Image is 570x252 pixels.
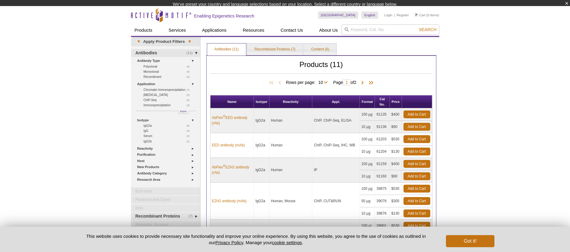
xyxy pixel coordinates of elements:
[360,220,375,232] td: 100 µl
[375,170,390,183] td: 91160
[403,160,430,168] a: Add to Cart
[277,24,307,36] a: Contact Us
[360,158,375,170] td: 100 µg
[361,11,378,19] a: English
[268,80,277,86] span: First Page
[390,133,402,145] td: $530
[187,123,193,128] span: (5)
[341,24,439,35] input: Keyword, Cat. No.
[180,109,187,114] span: More
[366,80,375,86] span: Last Page
[360,80,366,86] span: Next Page
[403,148,430,155] a: Add to Cart
[215,240,243,245] a: Privacy Policy
[131,24,156,36] a: Products
[384,13,392,17] a: Login
[269,95,313,108] th: Reactivity
[131,49,200,57] a: (11)Antibodies
[144,64,193,69] a: (5)Polyclonal
[403,135,430,143] a: Add to Cart
[137,158,197,164] a: Host
[269,108,313,133] td: Human
[144,97,193,103] a: (4)ChIP-Seq
[187,139,193,144] span: (1)
[131,212,200,220] a: (7)Recombinant Proteins
[390,195,402,207] td: $305
[187,87,193,92] span: (7)
[137,117,197,123] a: Isotype
[187,97,193,103] span: (4)
[198,24,230,36] a: Applications
[312,183,360,220] td: ChIP, CUT&RUN
[212,115,252,126] a: AbFlex®EED antibody (rAb)
[144,103,193,108] a: (3)Immunoprecipitation
[131,221,200,229] a: Reporter Assays
[330,79,359,85] span: Page of
[269,133,313,158] td: Human
[375,158,390,170] td: 91159
[187,69,193,74] span: (3)
[131,187,200,195] a: Extracts
[403,172,430,180] a: Add to Cart
[269,158,313,183] td: Human
[137,81,197,87] a: Application
[131,204,200,212] a: Kits
[286,79,330,85] span: Rows per page:
[312,158,360,183] td: IP
[403,222,430,230] a: Add to Cart
[212,142,245,148] a: EED antibody (mAb)
[360,121,375,133] td: 10 µg
[144,139,193,144] a: (1)IgG2b
[212,164,252,175] a: AbFlex®EZH2 antibody (rAb)
[390,207,402,220] td: $130
[304,43,336,56] a: Content (6)
[390,108,402,121] td: $400
[131,37,200,46] a: ▾Apply Product Filters▾
[360,95,375,108] th: Format
[312,95,360,108] th: Appl.
[187,74,193,79] span: (3)
[187,103,193,108] span: (3)
[194,13,254,19] h2: Enabling Epigenetics Research
[187,64,193,69] span: (5)
[187,49,196,57] span: (11)
[375,145,390,158] td: 61204
[247,43,303,56] a: Recombinant Proteins (7)
[144,123,193,128] a: (5)IgG2a
[375,220,390,232] td: 39901
[144,92,193,97] a: (5)[MEDICAL_DATA]
[354,80,357,85] span: 2
[375,207,390,220] td: 39876
[144,128,193,133] a: (3)IgG
[390,220,402,232] td: $530
[178,111,188,114] a: More
[403,185,430,193] a: Add to Cart
[360,133,375,145] td: 100 µg
[137,145,197,152] a: Reactivity
[375,183,390,195] td: 39875
[239,24,268,36] a: Resources
[375,95,390,108] th: Cat No.
[185,39,194,44] span: ▾
[375,133,390,145] td: 61203
[269,183,313,220] td: Human, Mouse
[360,145,375,158] td: 10 µg
[187,133,193,139] span: (2)
[277,80,283,86] span: Previous Page
[360,183,375,195] td: 100 µg
[390,121,402,133] td: $90
[137,170,197,177] a: Antibody Category
[403,197,430,205] a: Add to Cart
[312,133,360,158] td: ChIP, ChIP-Seq, IHC, WB
[165,24,190,36] a: Services
[397,13,409,17] a: Register
[390,145,402,158] td: $130
[131,196,200,204] a: Fluorescent Dyes
[188,212,196,220] span: (7)
[254,183,269,220] td: IgG2a
[137,164,197,170] a: New Products
[360,195,375,207] td: 50 µg
[187,92,193,97] span: (5)
[318,11,359,19] a: [GEOGRAPHIC_DATA]
[415,13,418,16] img: Your Cart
